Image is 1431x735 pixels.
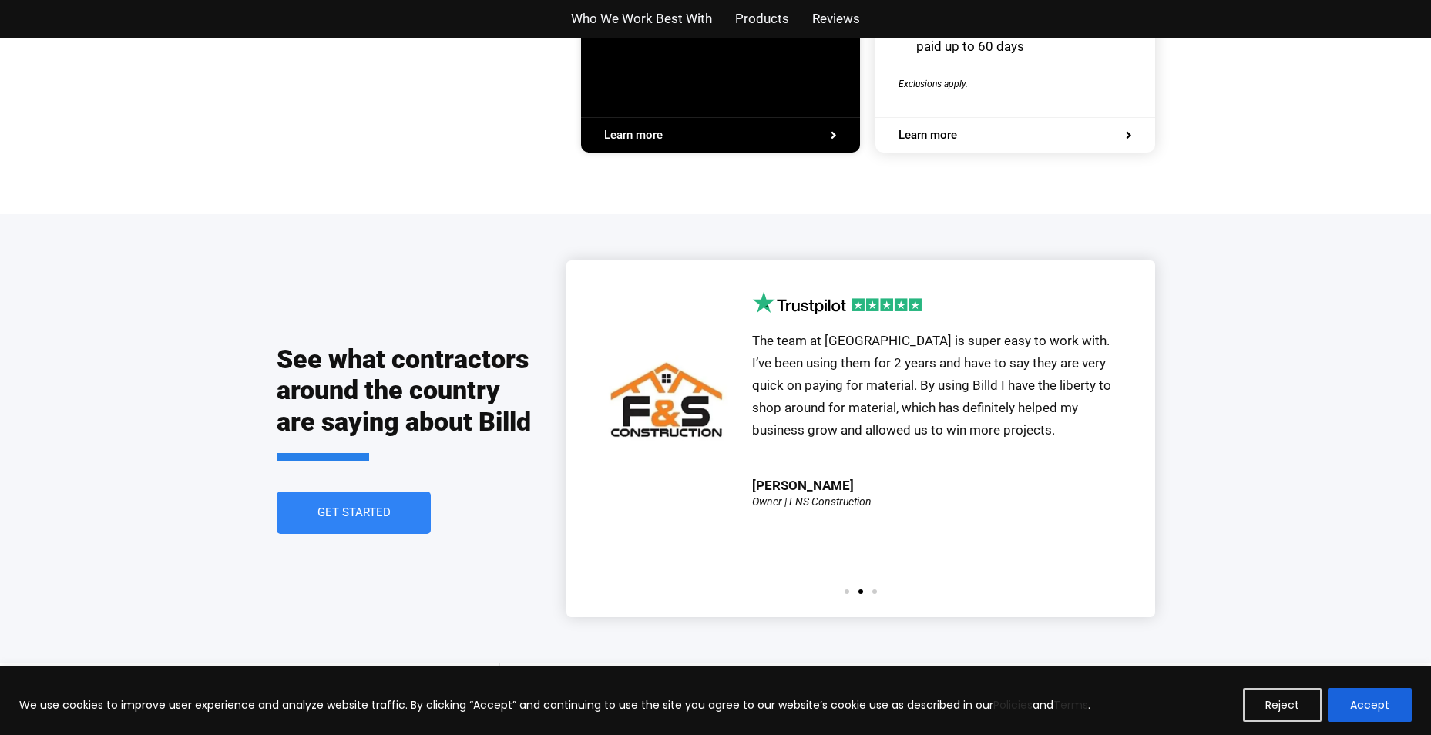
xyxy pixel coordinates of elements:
span: Go to slide 2 [858,589,863,594]
button: Accept [1328,688,1412,722]
a: Get Started [277,492,431,534]
span: Learn more [899,129,957,141]
div: Owner | FNS Construction [752,496,872,507]
span: Exclusions apply. [899,79,968,89]
button: Reject [1243,688,1322,722]
a: Reviews [812,8,860,30]
div: 2 / 3 [590,291,1132,573]
span: Go to slide 1 [845,589,849,594]
a: Policies [993,697,1033,713]
span: Get Started [317,507,390,519]
h2: See what contractors around the country are saying about Billd [277,344,536,461]
span: The team at [GEOGRAPHIC_DATA] is super easy to work with. I’ve been using them for 2 years and ha... [752,333,1111,438]
span: Go to slide 3 [872,589,877,594]
a: Learn more [899,129,1131,141]
div: [PERSON_NAME] [752,479,854,492]
a: Terms [1053,697,1088,713]
span: Learn more [604,129,663,141]
p: We use cookies to improve user experience and analyze website traffic. By clicking “Accept” and c... [19,696,1090,714]
a: Products [735,8,789,30]
a: Learn more [604,129,837,141]
a: Who We Work Best With [571,8,712,30]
